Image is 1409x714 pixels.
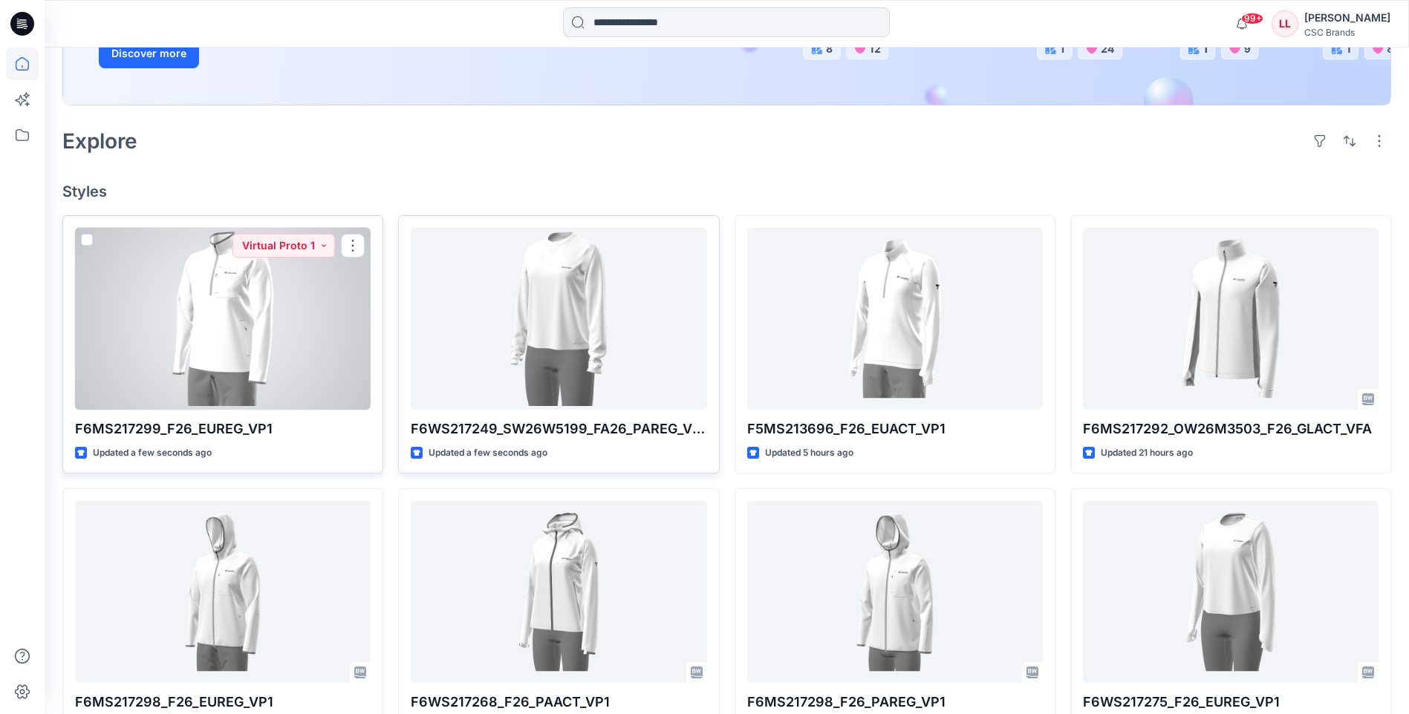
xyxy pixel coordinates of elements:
a: F6WS217275_F26_EUREG_VP1 [1083,501,1379,683]
p: F6WS217249_SW26W5199_FA26_PAREG_VFA [411,419,706,439]
p: Updated a few seconds ago [429,445,547,461]
p: Updated a few seconds ago [93,445,212,461]
p: F6MS217299_F26_EUREG_VP1 [75,419,371,439]
p: F6WS217268_F26_PAACT_VP1 [411,692,706,713]
button: Discover more [99,39,199,68]
a: Discover more [99,39,433,68]
p: Updated 5 hours ago [765,445,853,461]
div: CSC Brands [1304,27,1390,38]
a: F5MS213696_F26_EUACT_VP1 [747,228,1043,410]
div: LL [1272,10,1298,37]
a: F6WS217249_SW26W5199_FA26_PAREG_VFA [411,228,706,410]
p: F5MS213696_F26_EUACT_VP1 [747,419,1043,439]
span: 99+ [1241,13,1263,24]
h2: Explore [62,129,137,153]
a: F6WS217268_F26_PAACT_VP1 [411,501,706,683]
div: [PERSON_NAME] [1304,9,1390,27]
a: F6MS217292_OW26M3503_F26_GLACT_VFA [1083,228,1379,410]
a: F6MS217299_F26_EUREG_VP1 [75,228,371,410]
p: F6MS217298_F26_PAREG_VP1 [747,692,1043,713]
p: Updated 21 hours ago [1101,445,1193,461]
p: F6MS217298_F26_EUREG_VP1 [75,692,371,713]
a: F6MS217298_F26_PAREG_VP1 [747,501,1043,683]
a: F6MS217298_F26_EUREG_VP1 [75,501,371,683]
p: F6MS217292_OW26M3503_F26_GLACT_VFA [1083,419,1379,439]
h4: Styles [62,183,1391,200]
p: F6WS217275_F26_EUREG_VP1 [1083,692,1379,713]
